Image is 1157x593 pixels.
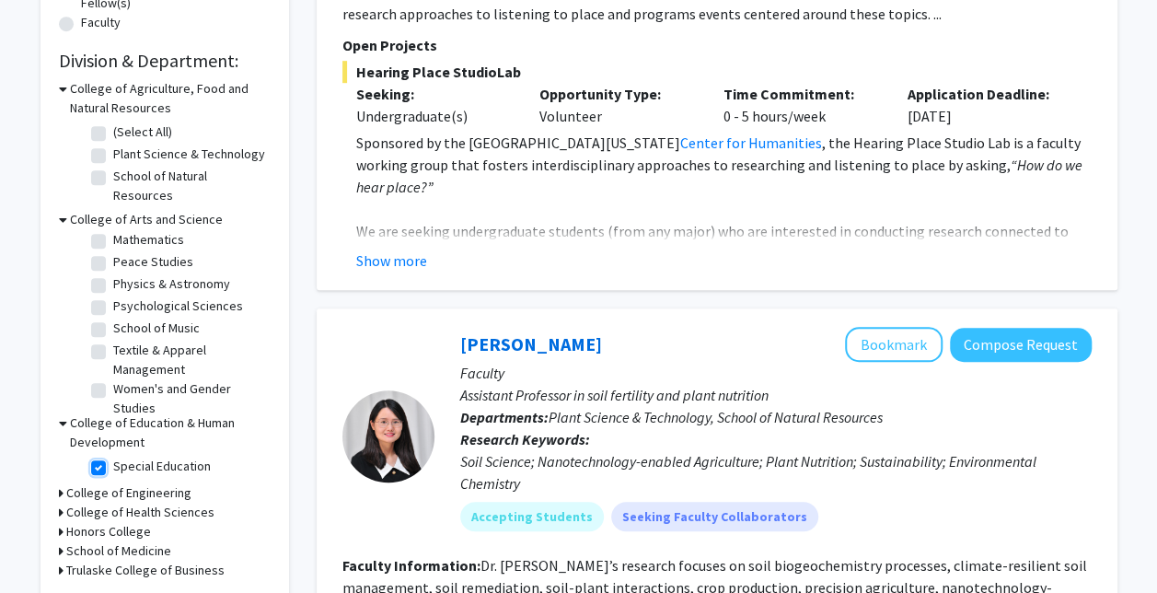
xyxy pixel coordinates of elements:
[356,250,427,272] button: Show more
[460,450,1092,494] div: Soil Science; Nanotechnology-enabled Agriculture; Plant Nutrition; Sustainability; Environmental ...
[342,556,480,575] b: Faculty Information:
[113,274,230,294] label: Physics & Astronomy
[113,379,266,418] label: Women's and Gender Studies
[66,522,151,541] h3: Honors College
[845,327,943,362] button: Add Xiaoping Xin to Bookmarks
[66,503,214,522] h3: College of Health Sciences
[356,132,1092,198] p: Sponsored by the [GEOGRAPHIC_DATA][US_STATE] , the Hearing Place Studio Lab is a faculty working ...
[710,83,894,127] div: 0 - 5 hours/week
[70,210,223,229] h3: College of Arts and Science
[113,252,193,272] label: Peace Studies
[460,408,549,426] b: Departments:
[950,328,1092,362] button: Compose Request to Xiaoping Xin
[70,79,271,118] h3: College of Agriculture, Food and Natural Resources
[460,502,604,531] mat-chip: Accepting Students
[611,502,818,531] mat-chip: Seeking Faculty Collaborators
[342,61,1092,83] span: Hearing Place StudioLab
[680,134,822,152] a: Center for Humanities
[113,167,266,205] label: School of Natural Resources
[549,408,883,426] span: Plant Science & Technology, School of Natural Resources
[66,541,171,561] h3: School of Medicine
[460,332,602,355] a: [PERSON_NAME]
[526,83,710,127] div: Volunteer
[59,50,271,72] h2: Division & Department:
[113,145,265,164] label: Plant Science & Technology
[723,83,880,105] p: Time Commitment:
[70,413,271,452] h3: College of Education & Human Development
[342,34,1092,56] p: Open Projects
[460,384,1092,406] p: Assistant Professor in soil fertility and plant nutrition
[113,341,266,379] label: Textile & Apparel Management
[81,13,121,32] label: Faculty
[356,105,513,127] div: Undergraduate(s)
[66,561,225,580] h3: Trulaske College of Business
[908,83,1064,105] p: Application Deadline:
[113,122,172,142] label: (Select All)
[113,296,243,316] label: Psychological Sciences
[113,319,200,338] label: School of Music
[460,430,590,448] b: Research Keywords:
[356,83,513,105] p: Seeking:
[113,457,211,476] label: Special Education
[539,83,696,105] p: Opportunity Type:
[113,230,184,250] label: Mathematics
[460,362,1092,384] p: Faculty
[356,220,1092,331] p: We are seeking undergraduate students (from any major) who are interested in conducting research ...
[66,483,191,503] h3: College of Engineering
[894,83,1078,127] div: [DATE]
[14,510,78,579] iframe: Chat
